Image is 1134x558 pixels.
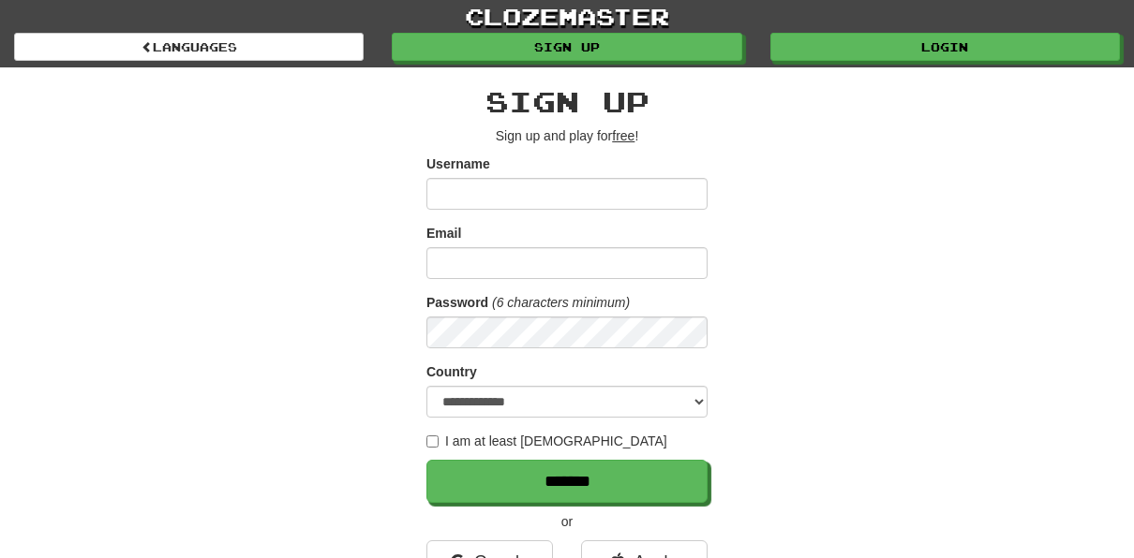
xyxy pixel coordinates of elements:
input: I am at least [DEMOGRAPHIC_DATA] [426,435,439,448]
p: Sign up and play for ! [426,126,708,145]
label: Password [426,293,488,312]
em: (6 characters minimum) [492,295,630,310]
label: I am at least [DEMOGRAPHIC_DATA] [426,432,667,450]
label: Country [426,362,477,381]
u: free [612,128,634,143]
a: Sign up [392,33,741,61]
a: Languages [14,33,364,61]
label: Email [426,224,461,242]
a: Login [770,33,1120,61]
p: or [426,512,708,531]
label: Username [426,154,490,173]
h2: Sign up [426,86,708,117]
